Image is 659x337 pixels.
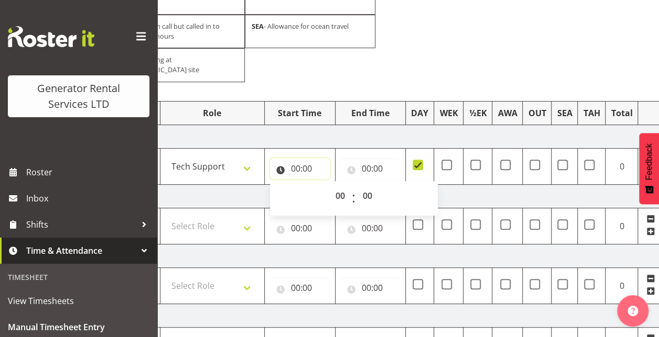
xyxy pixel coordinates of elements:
[3,288,155,314] a: View Timesheets
[498,107,517,119] div: AWA
[3,266,155,288] div: Timesheet
[352,185,355,211] span: :
[411,107,428,119] div: DAY
[245,15,376,48] div: - Allowance for ocean travel
[114,48,245,82] div: - Working at [GEOGRAPHIC_DATA] site
[606,148,638,184] td: 0
[26,190,152,206] span: Inbox
[341,218,401,239] input: Click to select...
[26,217,136,232] span: Shifts
[628,306,638,316] img: help-xxl-2.png
[270,107,330,119] div: Start Time
[644,143,654,180] span: Feedback
[528,107,546,119] div: OUT
[8,26,94,47] img: Rosterit website logo
[439,107,458,119] div: WEK
[8,293,149,309] span: View Timesheets
[469,107,487,119] div: ½EK
[341,277,401,298] input: Click to select...
[26,243,136,259] span: Time & Attendance
[557,107,572,119] div: SEA
[341,107,401,119] div: End Time
[606,267,638,304] td: 0
[270,218,330,239] input: Click to select...
[606,208,638,244] td: 0
[166,107,259,119] div: Role
[270,158,330,179] input: Click to select...
[341,158,401,179] input: Click to select...
[18,81,139,112] div: Generator Rental Services LTD
[114,15,245,48] div: - Not on call but called in to assist after hours
[270,277,330,298] input: Click to select...
[252,21,264,31] strong: SEA
[611,107,632,119] div: Total
[639,133,659,204] button: Feedback - Show survey
[26,164,152,180] span: Roster
[8,319,149,335] span: Manual Timesheet Entry
[583,107,600,119] div: TAH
